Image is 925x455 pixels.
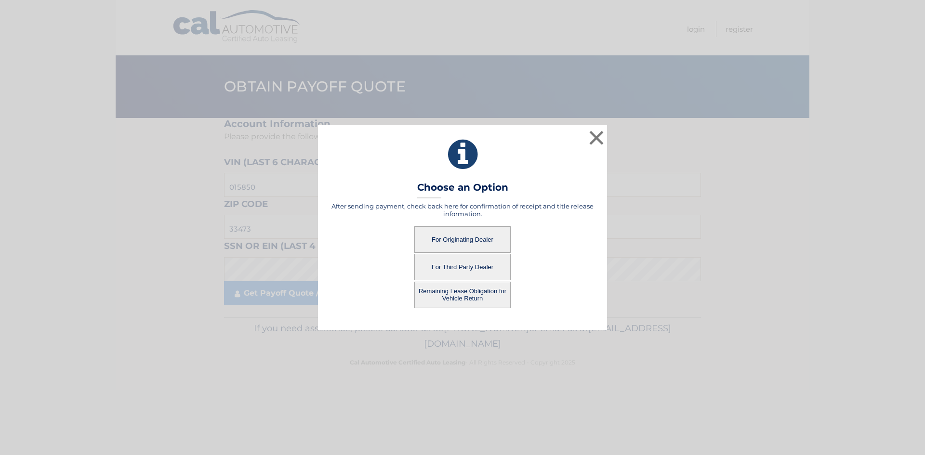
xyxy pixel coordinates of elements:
[414,226,511,253] button: For Originating Dealer
[417,182,508,198] h3: Choose an Option
[414,282,511,308] button: Remaining Lease Obligation for Vehicle Return
[414,254,511,280] button: For Third Party Dealer
[587,128,606,147] button: ×
[330,202,595,218] h5: After sending payment, check back here for confirmation of receipt and title release information.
